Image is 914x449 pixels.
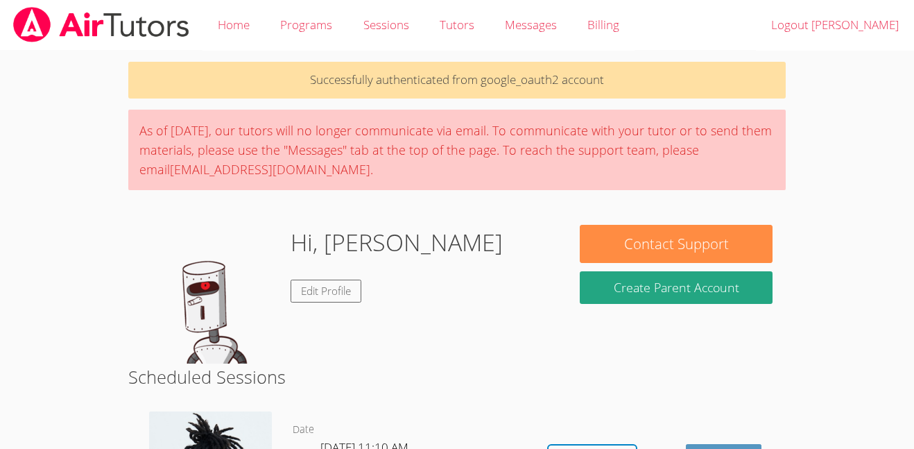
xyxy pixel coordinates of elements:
h1: Hi, [PERSON_NAME] [291,225,503,260]
div: As of [DATE], our tutors will no longer communicate via email. To communicate with your tutor or ... [128,110,786,190]
h2: Scheduled Sessions [128,364,786,390]
p: Successfully authenticated from google_oauth2 account [128,62,786,99]
img: airtutors_banner-c4298cdbf04f3fff15de1276eac7730deb9818008684d7c2e4769d2f7ddbe033.png [12,7,191,42]
button: Contact Support [580,225,773,263]
span: Messages [505,17,557,33]
a: Edit Profile [291,280,361,303]
button: Create Parent Account [580,271,773,304]
dt: Date [293,421,314,439]
img: default.png [141,225,279,364]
